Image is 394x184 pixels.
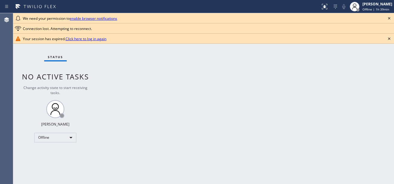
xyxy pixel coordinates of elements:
[34,133,76,142] div: Offline
[70,16,117,21] a: enable browser notifications
[362,7,389,11] span: Offline | 1h 39min
[23,16,117,21] span: We need your permission to
[23,36,106,41] span: Your session has expired.
[23,85,87,95] span: Change activity state to start receiving tasks.
[41,122,69,127] div: [PERSON_NAME]
[48,55,63,59] span: Status
[362,1,392,7] div: [PERSON_NAME]
[23,26,92,31] span: Connection lost. Attempting to reconnect.
[340,2,348,11] button: Mute
[66,36,106,41] a: Click here to log in again
[22,72,89,82] span: No active tasks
